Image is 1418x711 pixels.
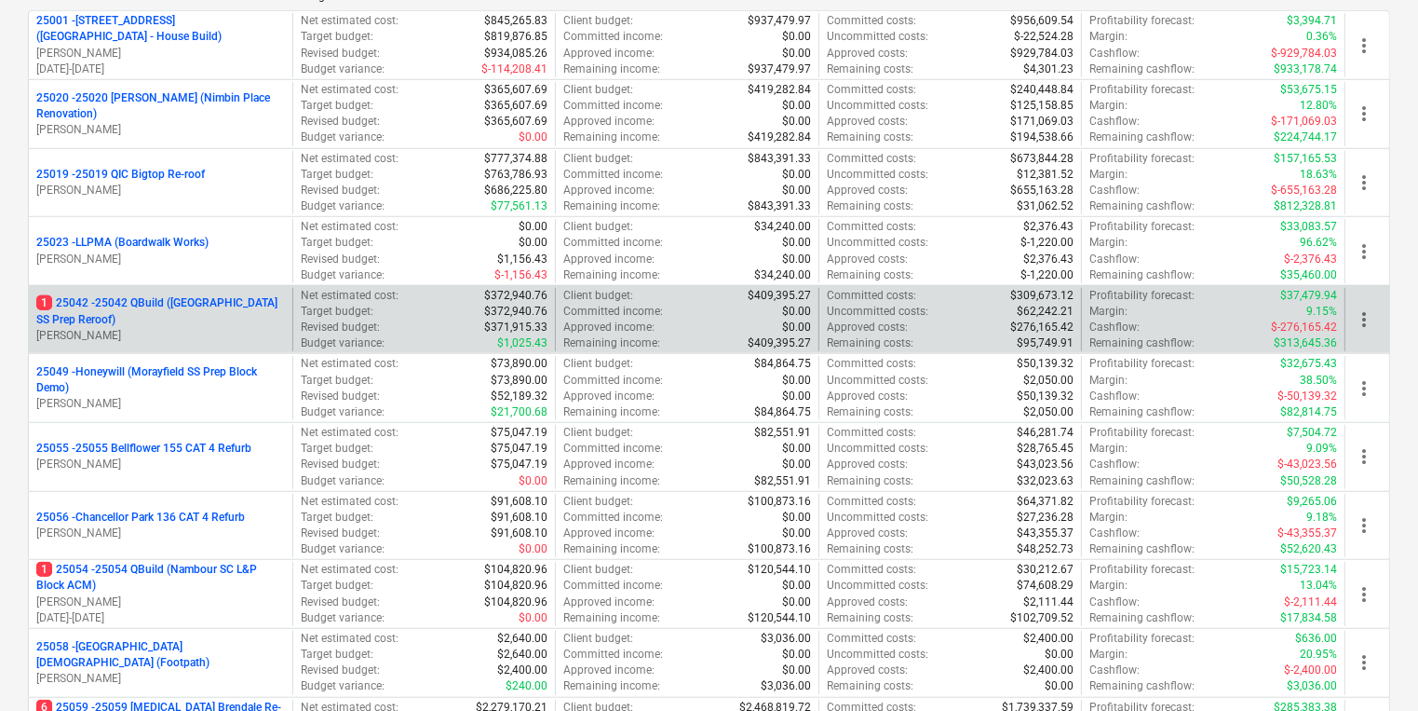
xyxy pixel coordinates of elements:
p: $372,940.76 [484,288,547,304]
p: Net estimated cost : [301,82,398,98]
p: $0.00 [782,235,811,251]
p: $82,814.75 [1280,404,1337,420]
p: $53,675.15 [1280,82,1337,98]
p: Client budget : [563,82,633,98]
p: Margin : [1089,98,1128,114]
p: $194,538.66 [1010,130,1074,145]
p: $956,609.54 [1010,13,1074,29]
p: Budget variance : [301,198,385,214]
span: more_vert [1353,377,1375,400]
p: 25049 - Honeywill (Morayfield SS Prep Block Demo) [36,364,285,396]
span: more_vert [1353,171,1375,194]
p: $0.00 [782,29,811,45]
p: Net estimated cost : [301,151,398,167]
p: $46,281.74 [1017,425,1074,441]
p: Approved income : [563,320,655,335]
p: $1,025.43 [497,335,547,351]
div: 125054 -25054 QBuild (Nambour SC L&P Block ACM)[PERSON_NAME][DATE]-[DATE] [36,562,285,626]
p: [DATE] - [DATE] [36,610,285,626]
p: $2,050.00 [1023,373,1074,389]
p: $0.00 [519,219,547,235]
p: $43,355.37 [1017,526,1074,541]
p: $409,395.27 [748,335,811,351]
div: 25019 -25019 QIC Bigtop Re-roof[PERSON_NAME] [36,167,285,198]
p: Target budget : [301,304,373,320]
p: Approved income : [563,389,655,404]
p: 25042 - 25042 QBuild ([GEOGRAPHIC_DATA] SS Prep Reroof) [36,295,285,327]
p: $91,608.10 [491,510,547,526]
p: Approved costs : [827,114,908,130]
p: Uncommitted costs : [827,304,928,320]
p: 25020 - 25020 [PERSON_NAME] (Nimbin Place Renovation) [36,90,285,122]
p: $75,047.19 [491,457,547,472]
p: $84,864.75 [754,404,811,420]
p: Profitability forecast : [1089,494,1195,510]
p: $365,607.69 [484,82,547,98]
p: $1,156.43 [497,252,547,267]
p: $-22,524.28 [1014,29,1074,45]
p: $50,139.32 [1017,389,1074,404]
p: $100,873.16 [748,494,811,510]
p: 38.50% [1300,373,1337,389]
p: $843,391.33 [748,151,811,167]
span: more_vert [1353,514,1375,537]
p: Target budget : [301,441,373,457]
div: 25049 -Honeywill (Morayfield SS Prep Block Demo)[PERSON_NAME] [36,364,285,412]
p: $0.00 [782,46,811,62]
p: $52,189.32 [491,389,547,404]
p: $673,844.28 [1010,151,1074,167]
p: $32,675.43 [1280,356,1337,372]
p: $843,391.33 [748,198,811,214]
p: Approved costs : [827,457,908,472]
p: Committed costs : [827,425,916,441]
p: Approved income : [563,183,655,198]
p: Cashflow : [1089,114,1140,130]
p: $12,381.52 [1017,167,1074,183]
p: Remaining cashflow : [1089,404,1195,420]
p: Remaining costs : [827,404,913,420]
p: Cashflow : [1089,183,1140,198]
p: $419,282.84 [748,130,811,145]
p: Committed costs : [827,13,916,29]
p: $3,394.71 [1287,13,1337,29]
p: $0.00 [782,167,811,183]
p: [PERSON_NAME] [36,526,285,541]
p: Remaining income : [563,130,660,145]
p: Budget variance : [301,130,385,145]
p: Revised budget : [301,320,380,335]
p: $0.00 [782,252,811,267]
p: [PERSON_NAME] [36,595,285,610]
p: 18.63% [1300,167,1337,183]
p: Remaining income : [563,404,660,420]
p: Budget variance : [301,335,385,351]
p: Net estimated cost : [301,288,398,304]
p: Uncommitted costs : [827,441,928,457]
p: $686,225.80 [484,183,547,198]
p: $2,376.43 [1023,252,1074,267]
p: Margin : [1089,167,1128,183]
p: $73,890.00 [491,373,547,389]
p: Uncommitted costs : [827,510,928,526]
p: [DATE] - [DATE] [36,62,285,77]
p: Committed income : [563,235,663,251]
p: $812,328.81 [1274,198,1337,214]
p: $-655,163.28 [1271,183,1337,198]
p: $0.00 [782,183,811,198]
div: 25058 -[GEOGRAPHIC_DATA][DEMOGRAPHIC_DATA] (Footpath)[PERSON_NAME] [36,639,285,687]
p: Revised budget : [301,183,380,198]
p: $91,608.10 [491,494,547,510]
p: 12.80% [1300,98,1337,114]
p: Revised budget : [301,457,380,472]
p: Remaining cashflow : [1089,335,1195,351]
p: Committed income : [563,304,663,320]
p: Margin : [1089,373,1128,389]
p: Remaining costs : [827,62,913,77]
p: $2,050.00 [1023,404,1074,420]
p: Remaining income : [563,267,660,283]
p: 25023 - LLPMA (Boardwalk Works) [36,235,209,251]
p: $7,504.72 [1287,425,1337,441]
p: Approved costs : [827,526,908,541]
p: $240,448.84 [1010,82,1074,98]
p: Margin : [1089,235,1128,251]
p: $-929,784.03 [1271,46,1337,62]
